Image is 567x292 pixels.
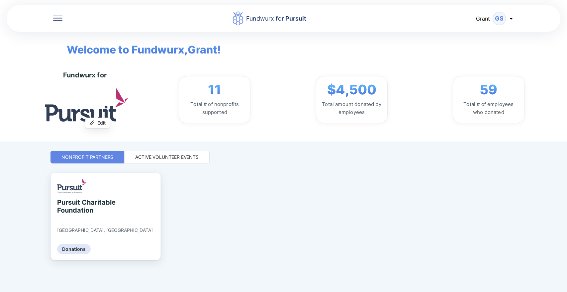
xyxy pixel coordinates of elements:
div: [GEOGRAPHIC_DATA], [GEOGRAPHIC_DATA] [57,227,153,233]
span: Edit [97,120,106,126]
button: Edit [85,118,110,128]
div: Pursuit Charitable Foundation [57,198,118,214]
div: Fundwurx for [246,14,306,23]
div: GS [493,12,506,25]
span: Grant [476,15,490,22]
img: logo.jpg [45,88,128,121]
div: Total # of nonprofits supported [184,100,245,116]
span: 59 [480,82,497,98]
div: Nonprofit Partners [61,154,113,160]
span: 11 [208,82,221,98]
div: Active Volunteer Events [135,154,199,160]
span: Pursuit [284,15,306,22]
span: $4,500 [327,82,376,98]
div: Total # of employees who donated [458,100,519,116]
span: Welcome to Fundwurx, Grant ! [57,32,221,58]
div: Fundwurx for [63,71,107,79]
div: Total amount donated by employees [322,100,382,116]
div: Donations [57,244,91,254]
